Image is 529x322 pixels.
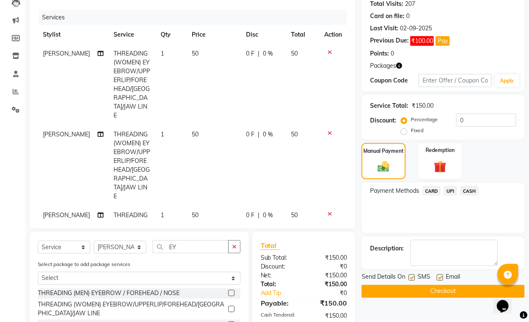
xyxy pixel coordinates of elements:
[423,186,441,196] span: CARD
[114,211,150,281] span: THREADING (WOMEN) EYEBROW/UPPERLIP/FOREHEAD/[GEOGRAPHIC_DATA]/JAW LINE
[39,10,353,25] div: Services
[418,273,430,283] span: SMS
[411,116,438,123] label: Percentage
[364,147,404,155] label: Manual Payment
[436,36,450,46] button: Pay
[153,240,229,253] input: Search or Scan
[258,49,259,58] span: |
[362,285,525,298] button: Checkout
[108,25,156,44] th: Service
[426,146,455,154] label: Redemption
[43,211,90,219] span: [PERSON_NAME]
[304,280,354,289] div: ₹150.00
[410,36,434,46] span: ₹100.00
[38,289,180,298] div: THREADING (MEN) EYEBROW / FOREHEAD / NOSE
[241,25,286,44] th: Disc
[114,130,150,200] span: THREADING (WOMEN) EYEBROW/UPPERLIP/FOREHEAD/[GEOGRAPHIC_DATA]/JAW LINE
[261,241,280,250] span: Total
[114,50,150,119] span: THREADING (WOMEN) EYEBROW/UPPERLIP/FOREHEAD/[GEOGRAPHIC_DATA]/JAW LINE
[156,25,187,44] th: Qty
[406,12,410,21] div: 0
[254,254,304,263] div: Sub Total:
[254,298,304,309] div: Payable:
[43,130,90,138] span: [PERSON_NAME]
[38,301,225,318] div: THREADING (WOMEN) EYEBROW/UPPERLIP/FOREHEAD/[GEOGRAPHIC_DATA]/JAW LINE
[370,24,398,33] div: Last Visit:
[192,50,198,57] span: 50
[460,186,479,196] span: CASH
[446,273,460,283] span: Email
[304,312,354,321] div: ₹150.00
[370,244,404,253] div: Description:
[38,25,108,44] th: Stylist
[258,130,259,139] span: |
[319,25,347,44] th: Action
[411,127,423,134] label: Fixed
[192,211,198,219] span: 50
[254,312,304,321] div: Cash Tendered:
[419,74,492,87] input: Enter Offer / Coupon Code
[495,75,519,87] button: Apply
[304,263,354,271] div: ₹0
[246,49,254,58] span: 0 F
[161,50,164,57] span: 1
[38,261,130,269] label: Select package to add package services
[370,76,419,85] div: Coupon Code
[254,280,304,289] div: Total:
[254,289,312,298] a: Add Tip
[161,211,164,219] span: 1
[430,159,450,175] img: _gift.svg
[370,186,419,195] span: Payment Methods
[370,61,396,70] span: Packages
[263,130,273,139] span: 0 %
[391,49,394,58] div: 0
[362,273,405,283] span: Send Details On
[161,130,164,138] span: 1
[304,271,354,280] div: ₹150.00
[263,211,273,220] span: 0 %
[370,116,396,125] div: Discount:
[374,160,393,173] img: _cash.svg
[254,263,304,271] div: Discount:
[370,101,408,110] div: Service Total:
[370,36,409,46] div: Previous Due:
[246,130,254,139] span: 0 F
[370,12,405,21] div: Card on file:
[494,288,521,314] iframe: chat widget
[304,298,354,309] div: ₹150.00
[291,130,298,138] span: 50
[291,211,298,219] span: 50
[304,254,354,263] div: ₹150.00
[444,186,457,196] span: UPI
[43,50,90,57] span: [PERSON_NAME]
[400,24,432,33] div: 02-09-2025
[246,211,254,220] span: 0 F
[187,25,241,44] th: Price
[291,50,298,57] span: 50
[254,271,304,280] div: Net:
[263,49,273,58] span: 0 %
[370,49,389,58] div: Points:
[286,25,319,44] th: Total
[258,211,259,220] span: |
[412,101,434,110] div: ₹150.00
[312,289,353,298] div: ₹0
[192,130,198,138] span: 50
